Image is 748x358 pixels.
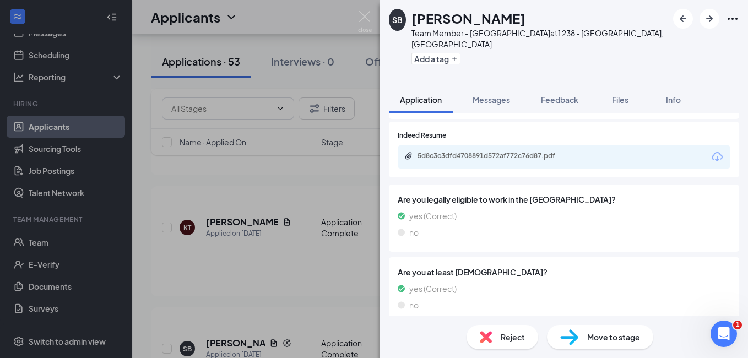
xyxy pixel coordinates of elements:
svg: ArrowLeftNew [676,12,690,25]
span: Are you legally eligible to work in the [GEOGRAPHIC_DATA]? [398,193,730,205]
button: ArrowRight [700,9,719,29]
span: Info [666,95,681,105]
span: Move to stage [587,331,640,343]
span: Messages [473,95,510,105]
span: 1 [733,321,742,329]
div: 5d8c3c3dfd4708891d572af772c76d87.pdf [418,151,572,160]
svg: ArrowRight [703,12,716,25]
span: Are you at least [DEMOGRAPHIC_DATA]? [398,266,730,278]
svg: Paperclip [404,151,413,160]
span: yes (Correct) [409,283,457,295]
span: no [409,299,419,311]
iframe: Intercom live chat [711,321,737,347]
a: Paperclip5d8c3c3dfd4708891d572af772c76d87.pdf [404,151,583,162]
button: ArrowLeftNew [673,9,693,29]
span: Files [612,95,628,105]
svg: Download [711,150,724,164]
span: yes (Correct) [409,210,457,222]
span: Feedback [541,95,578,105]
div: SB [392,14,403,25]
span: Indeed Resume [398,131,446,141]
button: PlusAdd a tag [411,53,460,64]
h1: [PERSON_NAME] [411,9,525,28]
span: no [409,226,419,238]
span: Application [400,95,442,105]
svg: Ellipses [726,12,739,25]
div: Team Member - [GEOGRAPHIC_DATA] at 1238 - [GEOGRAPHIC_DATA], [GEOGRAPHIC_DATA] [411,28,668,50]
svg: Plus [451,56,458,62]
span: Reject [501,331,525,343]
